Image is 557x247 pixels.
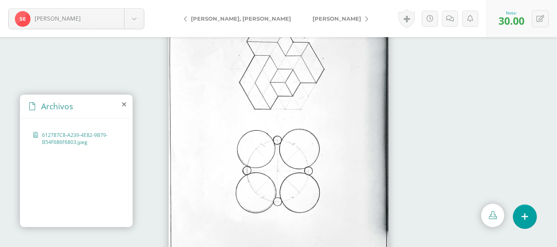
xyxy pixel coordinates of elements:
i: close [122,101,126,108]
a: [PERSON_NAME] [302,9,375,28]
div: Nota: [498,10,524,16]
span: [PERSON_NAME], [PERSON_NAME] [191,15,291,22]
span: [PERSON_NAME] [313,15,361,22]
span: [PERSON_NAME] [35,14,81,22]
span: Archivos [41,101,73,112]
span: 612787C8-A239-4E82-9B79-B54F686F6803.jpeg [42,132,115,146]
a: [PERSON_NAME] [9,9,144,29]
img: 97b488a290cf1038d9077a3fe8eb6eb4.png [15,11,31,27]
span: 30.00 [498,14,524,28]
a: [PERSON_NAME], [PERSON_NAME] [177,9,302,28]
